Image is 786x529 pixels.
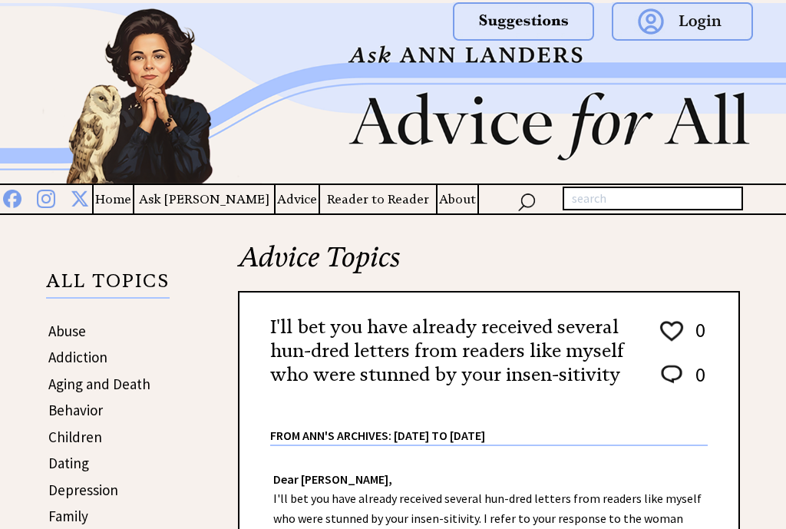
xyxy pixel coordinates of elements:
[612,2,753,41] img: login.png
[134,190,274,209] a: Ask [PERSON_NAME]
[94,190,133,209] a: Home
[517,190,536,212] img: search_nav.png
[48,348,107,366] a: Addiction
[276,190,319,209] a: Advice
[48,428,102,446] a: Children
[48,454,89,472] a: Dating
[658,362,685,387] img: message_round%202.png
[688,362,706,402] td: 0
[658,318,685,345] img: heart_outline%201.png
[270,404,708,445] div: From Ann's Archives: [DATE] to [DATE]
[320,190,437,209] a: Reader to Reader
[71,187,89,207] img: x%20blue.png
[3,187,21,208] img: facebook%20blue.png
[273,471,392,487] strong: Dear [PERSON_NAME],
[48,322,86,340] a: Abuse
[48,507,88,525] a: Family
[48,481,118,499] a: Depression
[438,190,477,209] a: About
[48,401,103,419] a: Behavior
[688,317,706,360] td: 0
[270,316,631,388] h2: I'll bet you have already received several hun-dred letters from readers like myself who were stu...
[37,187,55,208] img: instagram%20blue.png
[46,273,170,299] p: ALL TOPICS
[238,239,740,291] h2: Advice Topics
[563,187,743,211] input: search
[453,2,594,41] img: suggestions.png
[48,375,150,393] a: Aging and Death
